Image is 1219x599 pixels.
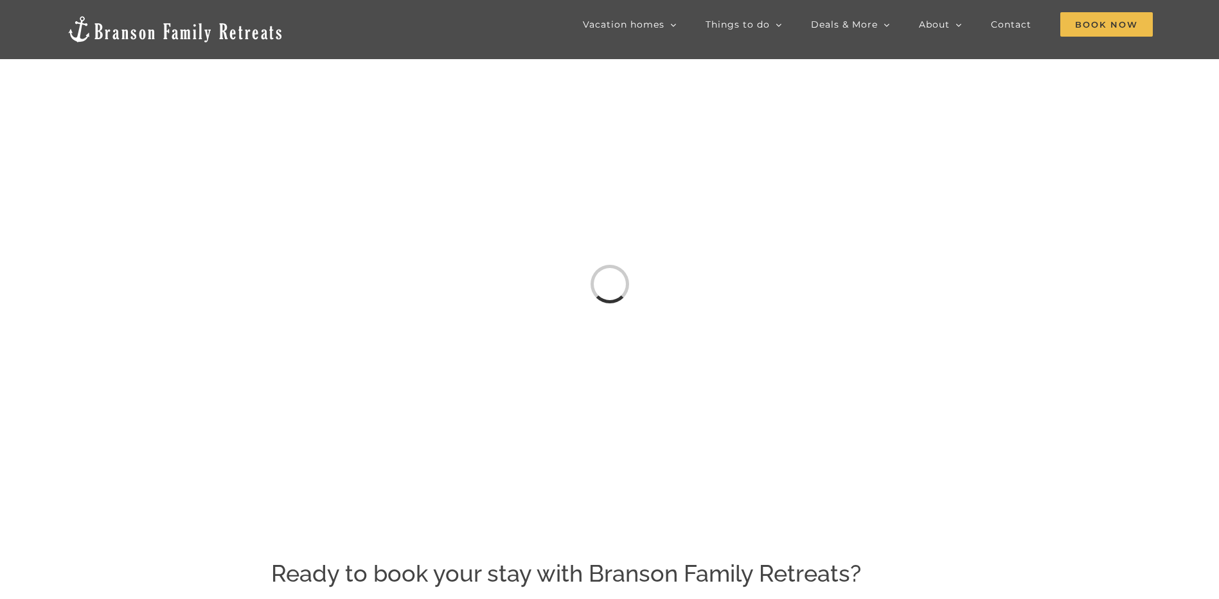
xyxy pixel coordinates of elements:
a: Contact [991,12,1031,37]
span: Deals & More [811,20,878,29]
a: Deals & More [811,12,890,37]
span: Contact [991,20,1031,29]
div: Loading... [586,260,633,307]
a: Book Now [1060,12,1153,37]
a: Vacation homes [583,12,677,37]
a: About [919,12,962,37]
span: About [919,20,950,29]
a: Things to do [706,12,782,37]
h2: Ready to book your stay with Branson Family Retreats? [271,557,948,589]
span: Things to do [706,20,770,29]
nav: Main Menu [583,12,1153,37]
span: Vacation homes [583,20,664,29]
img: Branson Family Retreats Logo [66,15,284,44]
